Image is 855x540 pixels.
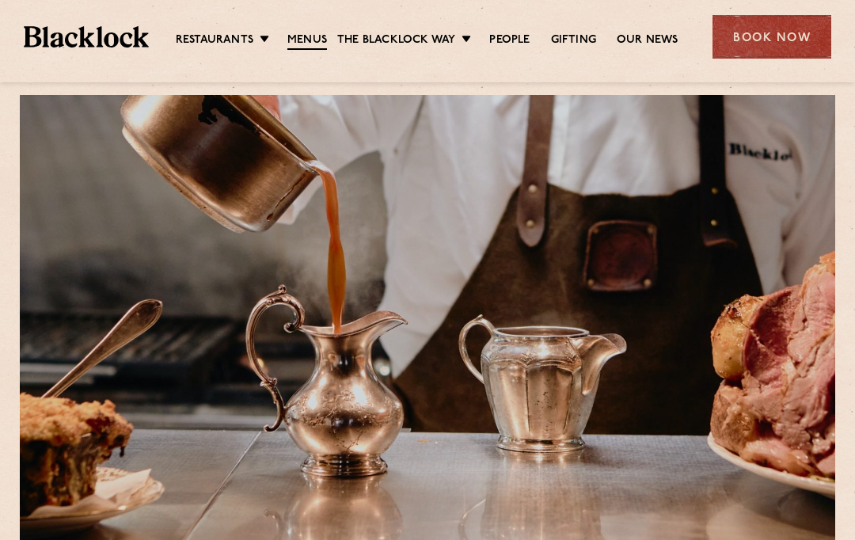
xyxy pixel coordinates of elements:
[489,32,530,48] a: People
[337,32,455,48] a: The Blacklock Way
[617,32,678,48] a: Our News
[712,15,831,59] div: Book Now
[176,32,253,48] a: Restaurants
[287,32,327,50] a: Menus
[24,26,149,48] img: BL_Textured_Logo-footer-cropped.svg
[551,32,596,48] a: Gifting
